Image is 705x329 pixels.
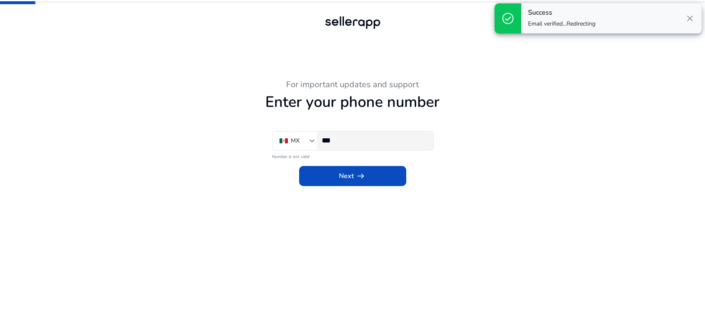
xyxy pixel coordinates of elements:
h4: Success [528,9,595,17]
button: Nextarrow_right_alt [299,166,406,186]
mat-error: Number is not valid [272,151,433,160]
div: MX [291,136,300,145]
h1: Enter your phone number [123,93,583,111]
p: Email verified...Redirecting [528,20,595,28]
span: close [685,13,695,23]
span: check_circle [501,12,515,25]
h3: For important updates and support [123,80,583,90]
span: Next [339,171,366,181]
span: arrow_right_alt [356,171,366,181]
